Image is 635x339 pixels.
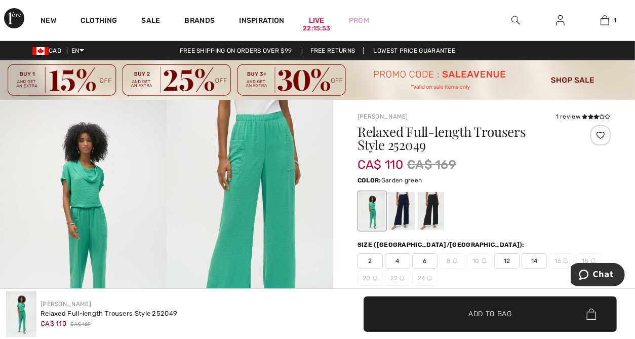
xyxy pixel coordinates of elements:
[32,47,65,54] span: CAD
[141,16,160,27] a: Sale
[412,271,438,286] span: 24
[385,253,410,269] span: 4
[358,147,403,172] span: CA$ 110
[407,156,456,174] span: CA$ 169
[576,253,602,269] span: 18
[239,16,284,27] span: Inspiration
[591,258,596,263] img: ring-m.svg
[556,14,565,26] img: My Info
[468,309,512,319] span: Add to Bag
[440,253,465,269] span: 8
[358,253,383,269] span: 2
[32,47,49,55] img: Canadian Dollar
[522,253,547,269] span: 14
[41,16,56,27] a: New
[385,271,410,286] span: 22
[467,253,492,269] span: 10
[358,113,408,120] a: [PERSON_NAME]
[358,271,383,286] span: 20
[418,193,444,231] div: Black
[511,14,520,26] img: search the website
[586,309,596,320] img: Bag.svg
[614,16,617,25] span: 1
[172,47,300,54] a: Free shipping on orders over $99
[563,258,568,263] img: ring-m.svg
[41,309,177,319] div: Relaxed Full-length Trousers Style 252049
[373,276,378,281] img: ring-m.svg
[71,47,84,54] span: EN
[412,253,438,269] span: 6
[41,320,66,327] span: CA$ 110
[427,276,432,281] img: ring-m.svg
[349,15,369,26] a: Prom
[4,8,24,28] img: 1ère Avenue
[185,16,215,27] a: Brands
[571,263,625,288] iframe: Opens a widget where you can chat to one of our agents
[583,14,626,26] a: 1
[381,177,422,184] span: Garden green
[549,253,574,269] span: 16
[359,193,385,231] div: Garden green
[601,14,609,26] img: My Bag
[482,258,487,263] img: ring-m.svg
[364,296,617,332] button: Add to Bag
[366,47,464,54] a: Lowest Price Guarantee
[358,177,381,184] span: Color:
[388,193,415,231] div: Midnight Blue
[70,321,91,328] span: CA$ 169
[400,276,405,281] img: ring-m.svg
[309,15,325,26] a: Live22:15:53
[556,112,611,121] div: 1 review
[302,47,364,54] a: Free Returns
[41,300,91,308] a: [PERSON_NAME]
[81,16,117,27] a: Clothing
[453,258,458,263] img: ring-m.svg
[548,14,573,27] a: Sign In
[303,24,330,33] div: 22:15:53
[6,291,36,337] img: Relaxed Full-Length Trousers Style 252049
[494,253,520,269] span: 12
[358,240,527,249] div: Size ([GEOGRAPHIC_DATA]/[GEOGRAPHIC_DATA]):
[358,125,569,152] h1: Relaxed Full-length Trousers Style 252049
